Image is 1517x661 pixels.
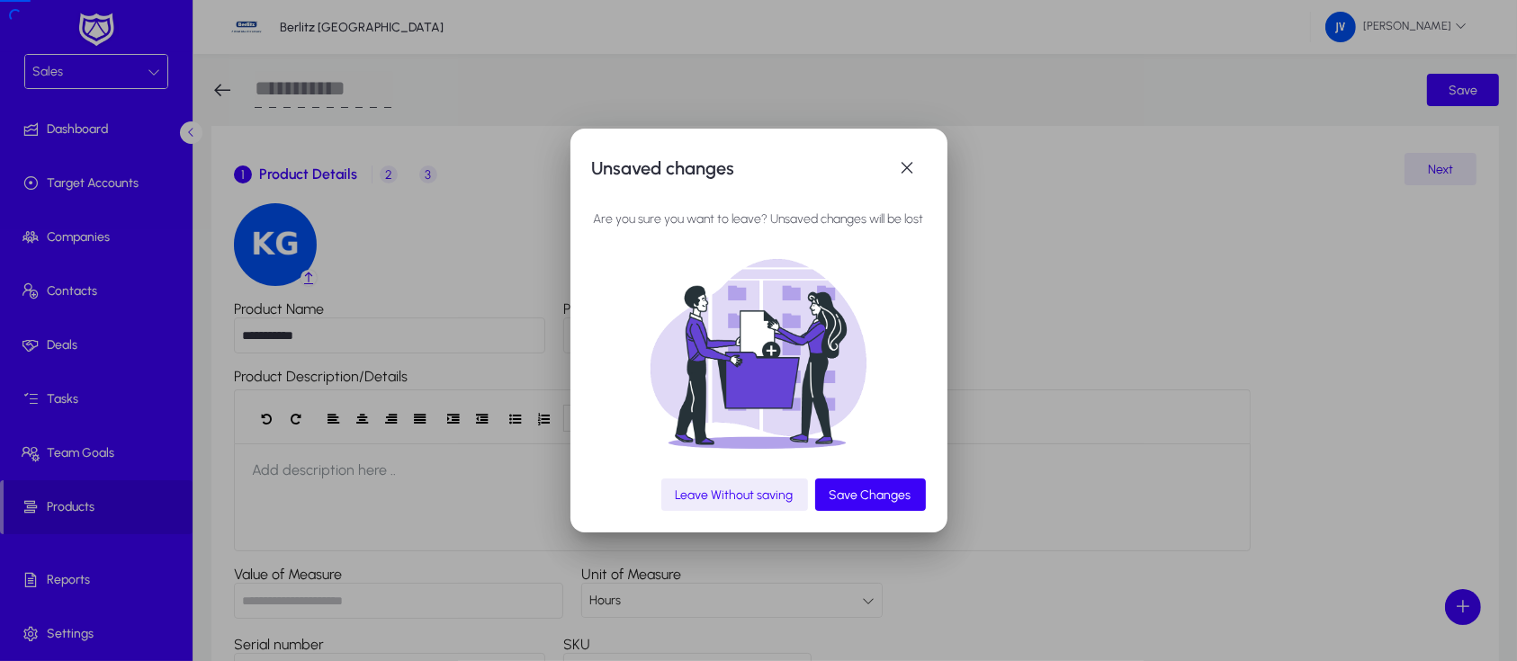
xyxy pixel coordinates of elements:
span: Leave Without saving [676,487,794,503]
h1: Unsaved changes [592,154,890,183]
span: Save Changes [830,487,911,503]
img: unsaved.png [651,259,866,450]
button: Leave Without saving [661,478,808,511]
p: Are you sure you want to leave? Unsaved changes will be lost [594,209,924,230]
button: Save Changes [815,478,926,511]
